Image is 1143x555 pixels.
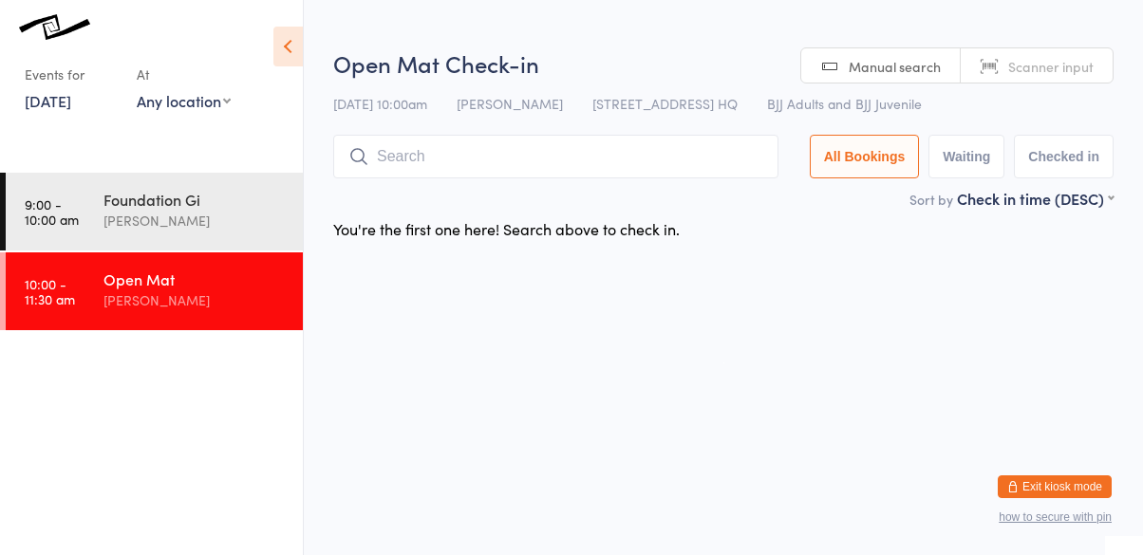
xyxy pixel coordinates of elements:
img: Knots Jiu-Jitsu [19,14,90,40]
input: Search [333,135,778,178]
span: Manual search [849,57,941,76]
button: Exit kiosk mode [998,475,1112,498]
div: Foundation Gi [103,189,287,210]
a: 10:00 -11:30 amOpen Mat[PERSON_NAME] [6,252,303,330]
div: Open Mat [103,268,287,289]
span: [STREET_ADDRESS] HQ [592,94,738,113]
div: You're the first one here! Search above to check in. [333,218,680,239]
button: Waiting [928,135,1004,178]
div: Any location [137,90,231,111]
button: how to secure with pin [999,510,1112,524]
span: BJJ Adults and BJJ Juvenile [767,94,922,113]
button: Checked in [1014,135,1114,178]
label: Sort by [909,190,953,209]
div: [PERSON_NAME] [103,210,287,231]
a: [DATE] [25,90,71,111]
span: [DATE] 10:00am [333,94,427,113]
div: At [137,59,231,90]
button: All Bookings [810,135,920,178]
time: 9:00 - 10:00 am [25,196,79,227]
h2: Open Mat Check-in [333,47,1114,79]
div: [PERSON_NAME] [103,289,287,311]
time: 10:00 - 11:30 am [25,276,75,306]
div: Check in time (DESC) [957,188,1114,209]
span: [PERSON_NAME] [457,94,563,113]
span: Scanner input [1008,57,1094,76]
div: Events for [25,59,118,90]
a: 9:00 -10:00 amFoundation Gi[PERSON_NAME] [6,173,303,250]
